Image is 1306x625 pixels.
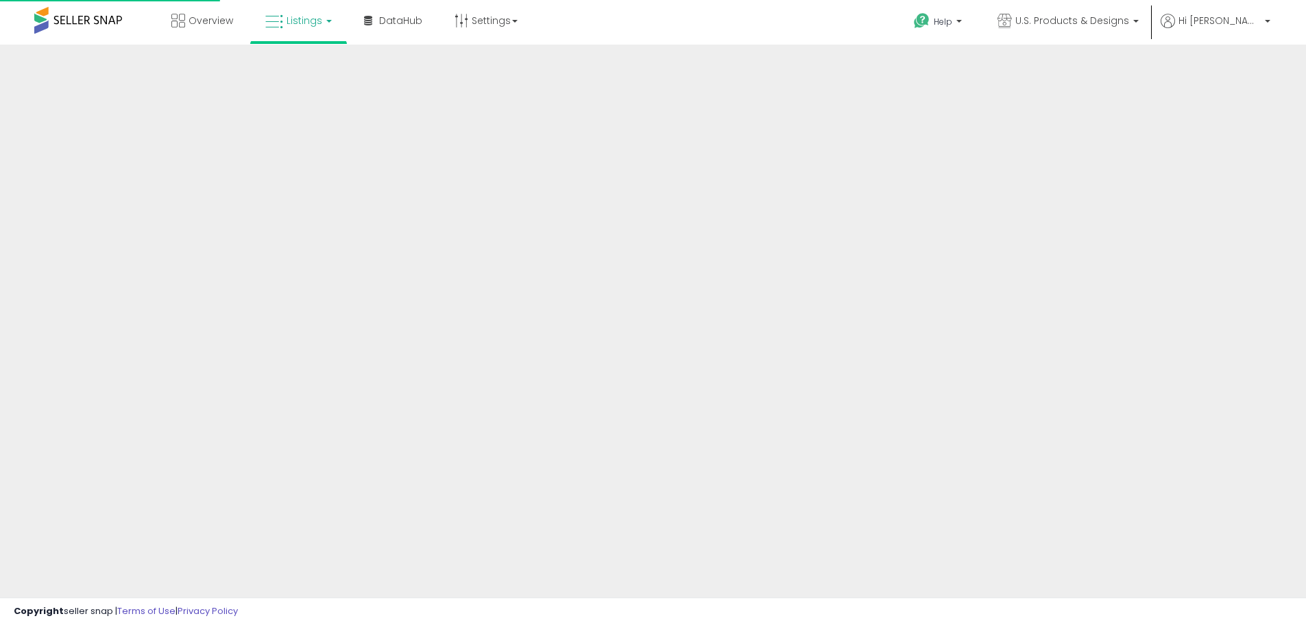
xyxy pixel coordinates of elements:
[913,12,930,30] i: Get Help
[1015,14,1129,27] span: U.S. Products & Designs
[1161,14,1270,45] a: Hi [PERSON_NAME]
[178,604,238,617] a: Privacy Policy
[14,604,64,617] strong: Copyright
[903,2,976,45] a: Help
[287,14,322,27] span: Listings
[379,14,422,27] span: DataHub
[934,16,952,27] span: Help
[14,605,238,618] div: seller snap | |
[117,604,176,617] a: Terms of Use
[1178,14,1261,27] span: Hi [PERSON_NAME]
[189,14,233,27] span: Overview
